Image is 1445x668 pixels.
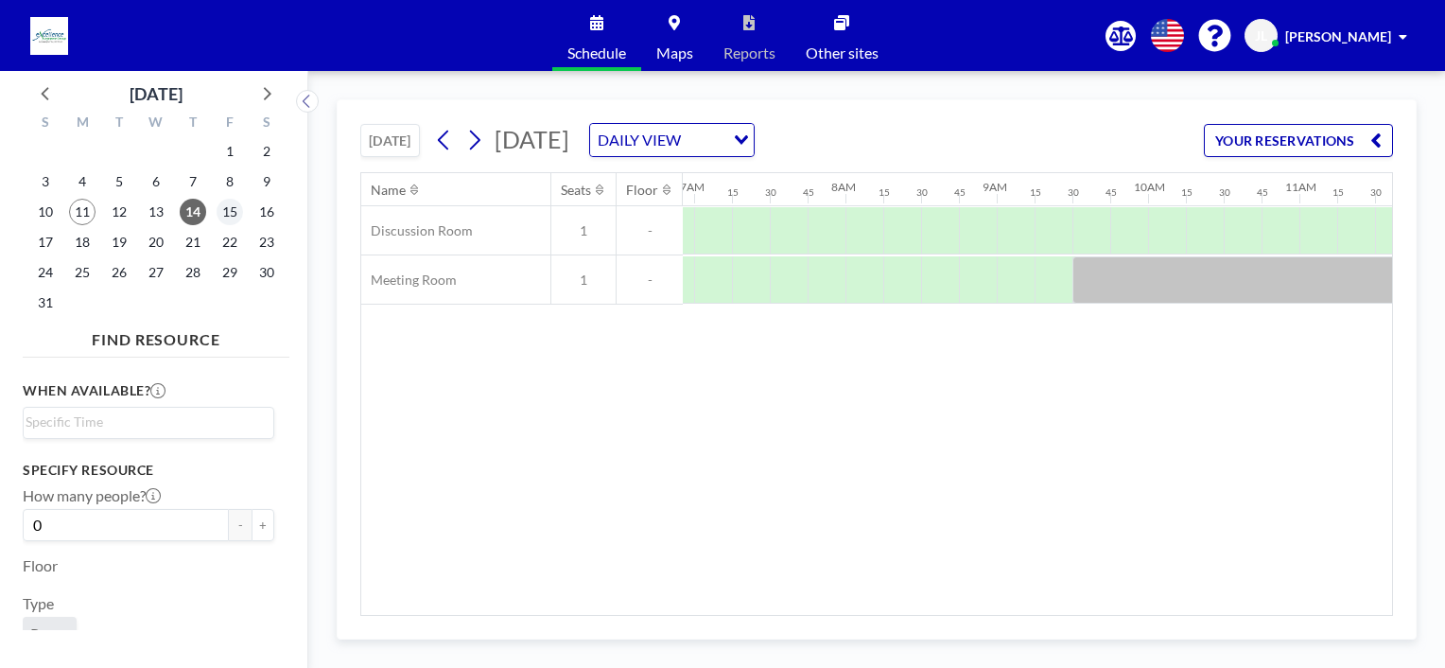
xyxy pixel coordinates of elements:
span: JL [1255,27,1267,44]
span: Thursday, August 14, 2025 [180,199,206,225]
div: 15 [1332,186,1344,199]
div: 30 [1068,186,1079,199]
div: S [248,112,285,136]
button: [DATE] [360,124,420,157]
div: 10AM [1134,180,1165,194]
button: + [252,509,274,541]
div: Search for option [24,408,273,436]
div: 45 [803,186,814,199]
label: How many people? [23,486,161,505]
div: T [174,112,211,136]
div: 15 [879,186,890,199]
span: Sunday, August 17, 2025 [32,229,59,255]
div: W [138,112,175,136]
img: organization-logo [30,17,68,55]
span: Friday, August 15, 2025 [217,199,243,225]
label: Floor [23,556,58,575]
h3: Specify resource [23,462,274,479]
span: Thursday, August 21, 2025 [180,229,206,255]
div: [DATE] [130,80,183,107]
div: 45 [954,186,966,199]
div: 30 [1219,186,1230,199]
span: [DATE] [495,125,569,153]
div: 30 [916,186,928,199]
span: Monday, August 4, 2025 [69,168,96,195]
span: Thursday, August 7, 2025 [180,168,206,195]
div: M [64,112,101,136]
span: Thursday, August 28, 2025 [180,259,206,286]
span: Meeting Room [361,272,457,289]
div: 7AM [680,180,705,194]
div: 15 [1030,186,1041,199]
div: 30 [765,186,776,199]
span: Monday, August 25, 2025 [69,259,96,286]
div: S [27,112,64,136]
span: Friday, August 1, 2025 [217,138,243,165]
span: Wednesday, August 27, 2025 [143,259,169,286]
button: - [229,509,252,541]
span: - [617,222,683,239]
span: Saturday, August 16, 2025 [253,199,280,225]
div: 30 [1370,186,1382,199]
div: F [211,112,248,136]
span: DAILY VIEW [594,128,685,152]
div: 15 [1181,186,1193,199]
div: Name [371,182,406,199]
div: 8AM [831,180,856,194]
span: Room [30,624,69,643]
span: Wednesday, August 6, 2025 [143,168,169,195]
span: Reports [723,45,775,61]
span: Tuesday, August 19, 2025 [106,229,132,255]
span: Saturday, August 30, 2025 [253,259,280,286]
span: Sunday, August 10, 2025 [32,199,59,225]
span: Discussion Room [361,222,473,239]
span: Tuesday, August 12, 2025 [106,199,132,225]
input: Search for option [687,128,722,152]
div: Floor [626,182,658,199]
div: 15 [727,186,739,199]
span: Sunday, August 24, 2025 [32,259,59,286]
div: 11AM [1285,180,1316,194]
div: 9AM [983,180,1007,194]
span: Saturday, August 2, 2025 [253,138,280,165]
span: Saturday, August 9, 2025 [253,168,280,195]
span: Saturday, August 23, 2025 [253,229,280,255]
span: 1 [551,222,616,239]
span: Sunday, August 31, 2025 [32,290,59,316]
div: Search for option [590,124,754,156]
label: Type [23,594,54,613]
div: T [101,112,138,136]
span: Sunday, August 3, 2025 [32,168,59,195]
span: Other sites [806,45,879,61]
span: Friday, August 22, 2025 [217,229,243,255]
span: 1 [551,272,616,289]
span: Friday, August 29, 2025 [217,259,243,286]
span: Tuesday, August 5, 2025 [106,168,132,195]
h4: FIND RESOURCE [23,323,289,349]
div: Seats [561,182,591,199]
span: - [617,272,683,289]
div: 45 [1106,186,1117,199]
span: Wednesday, August 20, 2025 [143,229,169,255]
span: Schedule [567,45,626,61]
span: Wednesday, August 13, 2025 [143,199,169,225]
div: 45 [1257,186,1268,199]
input: Search for option [26,412,263,432]
button: YOUR RESERVATIONS [1204,124,1393,157]
span: Friday, August 8, 2025 [217,168,243,195]
span: Maps [656,45,693,61]
span: Monday, August 11, 2025 [69,199,96,225]
span: Monday, August 18, 2025 [69,229,96,255]
span: [PERSON_NAME] [1285,28,1391,44]
span: Tuesday, August 26, 2025 [106,259,132,286]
